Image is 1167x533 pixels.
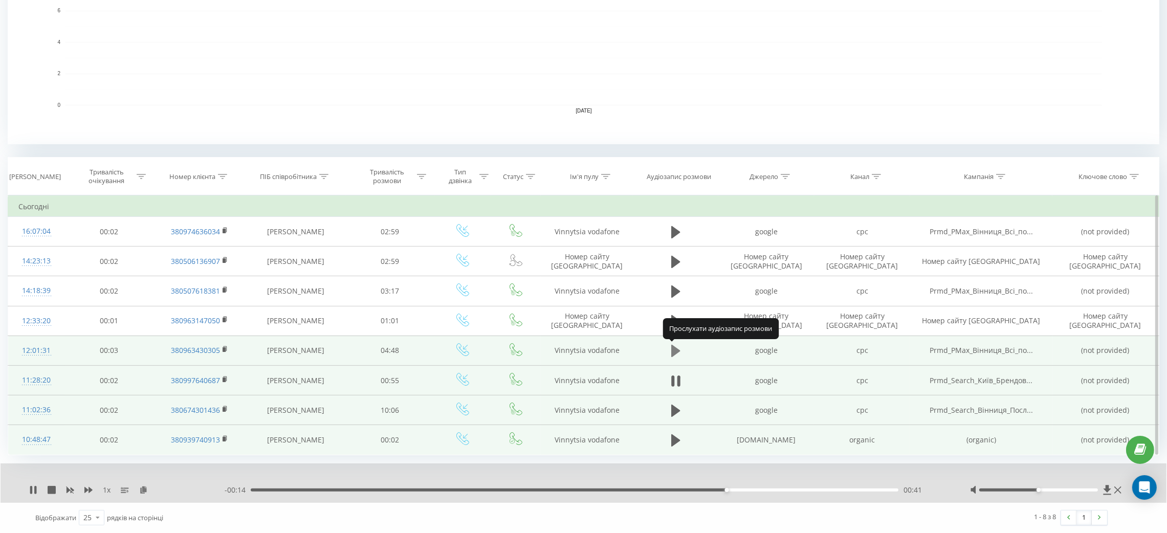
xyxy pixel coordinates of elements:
td: (not provided) [1052,395,1159,425]
td: [PERSON_NAME] [246,425,345,455]
td: [DOMAIN_NAME] [718,425,814,455]
td: 03:17 [345,276,434,306]
div: Ім'я пулу [570,172,599,181]
div: Аудіозапис розмови [647,172,711,181]
td: Номер сайту [GEOGRAPHIC_DATA] [1052,306,1159,336]
td: Vinnytsia vodafone [541,217,633,247]
td: 00:02 [65,276,154,306]
div: Тип дзвінка [444,168,477,185]
div: Канал [850,172,869,181]
span: Prmd_PMax_Вінниця_Всі_по... [930,227,1033,236]
div: Тривалість очікування [79,168,134,185]
td: Номер сайту [GEOGRAPHIC_DATA] [910,306,1052,336]
text: 4 [57,39,60,45]
div: Ключове слово [1078,172,1127,181]
td: [PERSON_NAME] [246,395,345,425]
span: Відображати [35,513,76,522]
span: Prmd_PMax_Вінниця_Всі_по... [930,345,1033,355]
td: 00:02 [65,425,154,455]
td: 02:59 [345,247,434,276]
td: 00:02 [345,425,434,455]
td: [PERSON_NAME] [246,306,345,336]
td: Vinnytsia vodafone [541,425,633,455]
a: 380506136907 [171,256,220,266]
td: Номер сайту [GEOGRAPHIC_DATA] [1052,247,1159,276]
div: 12:01:31 [18,341,55,361]
span: Prmd_PMax_Вінниця_Всі_по... [930,286,1033,296]
td: 04:48 [345,336,434,365]
td: (not provided) [1052,336,1159,365]
div: 25 [83,513,92,523]
a: 380974636034 [171,227,220,236]
td: cpc [814,217,910,247]
td: (not provided) [1052,276,1159,306]
div: ПІБ співробітника [260,172,317,181]
td: 00:02 [65,366,154,395]
div: Accessibility label [724,488,729,492]
text: 2 [57,71,60,77]
td: google [718,276,814,306]
td: 00:02 [65,247,154,276]
div: 11:02:36 [18,400,55,420]
td: Vinnytsia vodafone [541,276,633,306]
td: Номер сайту [GEOGRAPHIC_DATA] [814,306,910,336]
td: google [718,366,814,395]
a: 1 [1076,510,1092,525]
td: 00:01 [65,306,154,336]
a: 380963430305 [171,345,220,355]
span: 00:41 [904,485,922,495]
span: рядків на сторінці [107,513,163,522]
text: [DATE] [576,108,592,114]
a: 380997640687 [171,375,220,385]
div: 14:18:39 [18,281,55,301]
span: Prmd_Search_Київ_Брендов... [930,375,1032,385]
span: Prmd_Search_Вінниця_Посл... [930,405,1033,415]
td: cpc [814,276,910,306]
td: cpc [814,366,910,395]
div: 16:07:04 [18,221,55,241]
td: cpc [814,395,910,425]
td: organic [814,425,910,455]
td: Номер сайту [GEOGRAPHIC_DATA] [910,247,1052,276]
a: 380507618381 [171,286,220,296]
a: 380674301436 [171,405,220,415]
div: Open Intercom Messenger [1132,475,1157,500]
text: 0 [57,102,60,108]
td: Vinnytsia vodafone [541,395,633,425]
div: Номер клієнта [169,172,215,181]
div: [PERSON_NAME] [9,172,61,181]
td: 00:03 [65,336,154,365]
td: Номер сайту [GEOGRAPHIC_DATA] [541,306,633,336]
td: google [718,217,814,247]
td: google [718,336,814,365]
td: (not provided) [1052,217,1159,247]
td: 02:59 [345,217,434,247]
td: [PERSON_NAME] [246,336,345,365]
td: Номер сайту [GEOGRAPHIC_DATA] [814,247,910,276]
td: 01:01 [345,306,434,336]
div: 1 - 8 з 8 [1034,512,1056,522]
div: 11:28:20 [18,370,55,390]
td: (not provided) [1052,425,1159,455]
div: Джерело [750,172,778,181]
td: Номер сайту [GEOGRAPHIC_DATA] [718,306,814,336]
span: - 00:14 [225,485,251,495]
a: 380963147050 [171,316,220,325]
td: Номер сайту [GEOGRAPHIC_DATA] [541,247,633,276]
div: Тривалість розмови [360,168,414,185]
td: (not provided) [1052,366,1159,395]
td: [PERSON_NAME] [246,247,345,276]
span: 1 x [103,485,111,495]
td: [PERSON_NAME] [246,217,345,247]
td: Номер сайту [GEOGRAPHIC_DATA] [718,247,814,276]
td: google [718,395,814,425]
td: (organic) [910,425,1052,455]
td: [PERSON_NAME] [246,366,345,395]
td: Vinnytsia vodafone [541,336,633,365]
td: Vinnytsia vodafone [541,366,633,395]
div: Прослухати аудіозапис розмови [663,318,779,339]
td: cpc [814,336,910,365]
td: 00:02 [65,395,154,425]
div: Статус [503,172,523,181]
div: 12:33:20 [18,311,55,331]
